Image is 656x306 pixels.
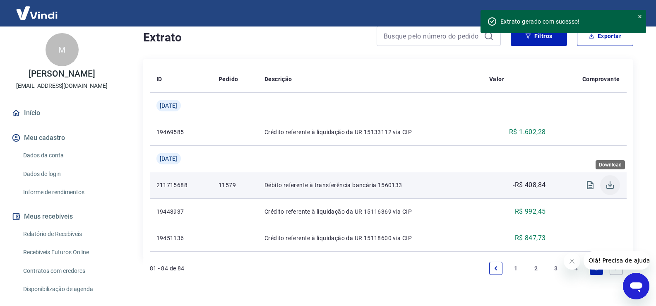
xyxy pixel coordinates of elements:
button: Exportar [577,26,633,46]
button: Meu cadastro [10,129,114,147]
a: Page 1 [509,262,522,275]
div: Download [596,160,625,169]
a: Page 2 [529,262,543,275]
h4: Extrato [143,29,367,46]
p: Valor [489,75,504,83]
p: 81 - 84 de 84 [150,264,185,272]
p: 19451136 [156,234,206,242]
p: 19448937 [156,207,206,216]
a: Disponibilização de agenda [20,281,114,298]
p: R$ 992,45 [515,207,546,217]
iframe: Mensagem da empresa [584,251,649,270]
p: Crédito referente à liquidação da UR 15116369 via CIP [264,207,476,216]
a: Dados da conta [20,147,114,164]
a: Page 3 [549,262,562,275]
button: Sair [616,6,646,21]
a: Início [10,104,114,122]
a: Contratos com credores [20,263,114,279]
div: Extrato gerado com sucesso! [500,17,627,26]
span: Olá! Precisa de ajuda? [5,6,70,12]
ul: Pagination [486,258,627,278]
p: 211715688 [156,181,206,189]
p: R$ 1.602,28 [509,127,545,137]
span: Download [600,175,620,195]
iframe: Botão para abrir a janela de mensagens [623,273,649,299]
p: 11579 [219,181,251,189]
span: [DATE] [160,154,178,163]
p: Descrição [264,75,292,83]
span: [DATE] [160,101,178,110]
a: Informe de rendimentos [20,184,114,201]
div: M [46,33,79,66]
p: [EMAIL_ADDRESS][DOMAIN_NAME] [16,82,108,90]
p: -R$ 408,84 [513,180,545,190]
input: Busque pelo número do pedido [384,30,481,42]
p: Débito referente à transferência bancária 1560133 [264,181,476,189]
button: Meus recebíveis [10,207,114,226]
a: Recebíveis Futuros Online [20,244,114,261]
iframe: Fechar mensagem [564,253,580,270]
p: [PERSON_NAME] [29,70,95,78]
p: Crédito referente à liquidação da UR 15133112 via CIP [264,128,476,136]
p: 19469585 [156,128,206,136]
button: Filtros [511,26,567,46]
p: Comprovante [582,75,620,83]
img: Vindi [10,0,64,26]
a: Dados de login [20,166,114,183]
p: R$ 847,73 [515,233,546,243]
p: Crédito referente à liquidação da UR 15118600 via CIP [264,234,476,242]
a: Relatório de Recebíveis [20,226,114,243]
p: Pedido [219,75,238,83]
p: ID [156,75,162,83]
a: Previous page [489,262,502,275]
span: Visualizar [580,175,600,195]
